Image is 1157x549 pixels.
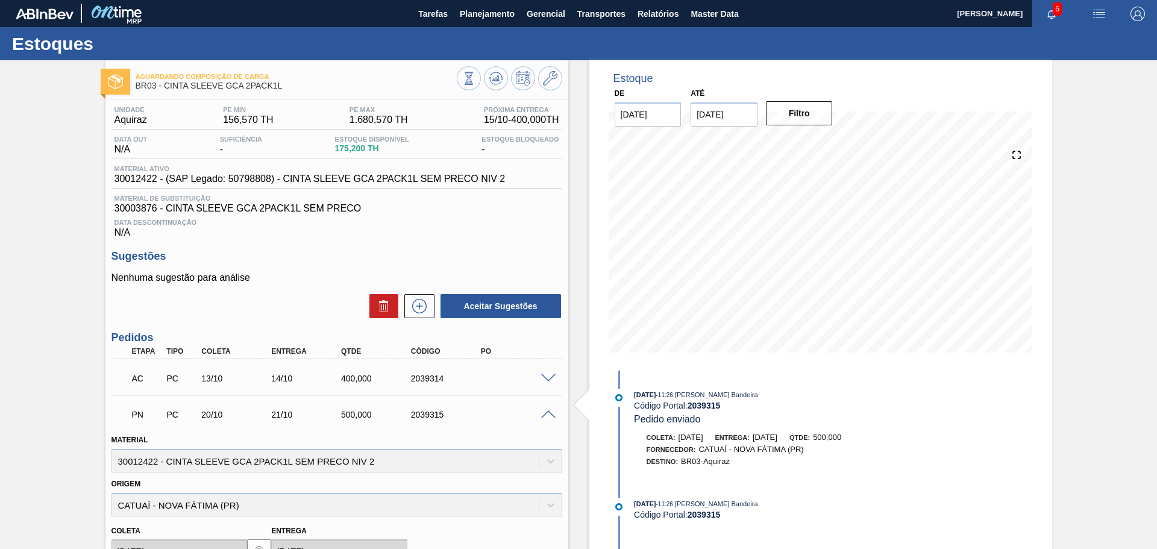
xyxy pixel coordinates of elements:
[577,7,626,21] span: Transportes
[114,115,147,125] span: Aquiraz
[136,81,457,90] span: BR03 - CINTA SLEEVE GCA 2PACK1L
[634,510,920,519] div: Código Portal:
[408,374,486,383] div: 2039314
[789,434,810,441] span: Qtde:
[511,66,535,90] button: Programar Estoque
[647,458,679,465] span: Destino:
[613,72,653,85] div: Estoque
[538,66,562,90] button: Ir ao Master Data / Geral
[527,7,565,21] span: Gerencial
[111,136,151,155] div: N/A
[16,8,74,19] img: TNhmsLtSVTkK8tSr43FrP2fwEKptu5GPRR3wAAAABJRU5ErkJggg==
[111,250,562,263] h3: Sugestões
[271,527,307,535] label: Entrega
[12,37,226,51] h1: Estoques
[129,347,165,356] div: Etapa
[634,500,656,507] span: [DATE]
[638,7,679,21] span: Relatórios
[268,410,346,419] div: 21/10/2025
[335,144,409,153] span: 175,200 TH
[656,501,673,507] span: - 11:26
[111,480,141,488] label: Origem
[268,347,346,356] div: Entrega
[129,365,165,392] div: Aguardando Composição de Carga
[813,433,841,442] span: 500,000
[481,136,559,143] span: Estoque Bloqueado
[114,106,147,113] span: Unidade
[691,102,757,127] input: dd/mm/yyyy
[698,445,803,454] span: CATUAÍ - NOVA FÁTIMA (PR)
[114,203,559,214] span: 30003876 - CINTA SLEEVE GCA 2PACK1L SEM PRECO
[457,66,481,90] button: Visão Geral dos Estoques
[350,106,408,113] span: PE MAX
[615,394,622,401] img: atual
[688,401,721,410] strong: 2039315
[615,102,682,127] input: dd/mm/yyyy
[111,527,140,535] label: Coleta
[634,414,700,424] span: Pedido enviado
[338,347,416,356] div: Qtde
[363,294,398,318] div: Excluir Sugestões
[129,401,165,428] div: Pedido em Negociação
[478,136,562,155] div: -
[691,7,738,21] span: Master Data
[111,214,562,238] div: N/A
[408,410,486,419] div: 2039315
[656,392,673,398] span: - 11:26
[111,436,148,444] label: Material
[1053,2,1062,16] span: 6
[615,503,622,510] img: atual
[398,294,434,318] div: Nova sugestão
[647,434,676,441] span: Coleta:
[634,401,920,410] div: Código Portal:
[478,347,556,356] div: PO
[114,219,559,226] span: Data Descontinuação
[338,410,416,419] div: 500,000
[753,433,777,442] span: [DATE]
[163,410,199,419] div: Pedido de Compra
[114,136,148,143] span: Data out
[673,500,758,507] span: : [PERSON_NAME] Bandeira
[1130,7,1145,21] img: Logout
[220,136,262,143] span: Suficiência
[114,195,559,202] span: Material de Substituição
[223,115,273,125] span: 156,570 TH
[460,7,515,21] span: Planejamento
[484,66,508,90] button: Atualizar Gráfico
[1032,5,1071,22] button: Notificações
[111,272,562,283] p: Nenhuma sugestão para análise
[634,391,656,398] span: [DATE]
[418,7,448,21] span: Tarefas
[223,106,273,113] span: PE MIN
[691,89,704,98] label: Até
[132,374,162,383] p: AC
[350,115,408,125] span: 1.680,570 TH
[679,433,703,442] span: [DATE]
[163,347,199,356] div: Tipo
[484,115,559,125] span: 15/10 - 400,000 TH
[434,293,562,319] div: Aceitar Sugestões
[673,391,758,398] span: : [PERSON_NAME] Bandeira
[163,374,199,383] div: Pedido de Compra
[268,374,346,383] div: 14/10/2025
[335,136,409,143] span: Estoque Disponível
[217,136,265,155] div: -
[408,347,486,356] div: Código
[114,174,506,184] span: 30012422 - (SAP Legado: 50798808) - CINTA SLEEVE GCA 2PACK1L SEM PRECO NIV 2
[132,410,162,419] p: PN
[688,510,721,519] strong: 2039315
[715,434,750,441] span: Entrega:
[766,101,833,125] button: Filtro
[338,374,416,383] div: 400,000
[647,446,696,453] span: Fornecedor:
[198,410,277,419] div: 20/10/2025
[111,331,562,344] h3: Pedidos
[441,294,561,318] button: Aceitar Sugestões
[114,165,506,172] span: Material ativo
[198,374,277,383] div: 13/10/2025
[198,347,277,356] div: Coleta
[108,74,123,89] img: Ícone
[681,457,730,466] span: BR03-Aquiraz
[484,106,559,113] span: Próxima Entrega
[136,73,457,80] span: Aguardando Composição de Carga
